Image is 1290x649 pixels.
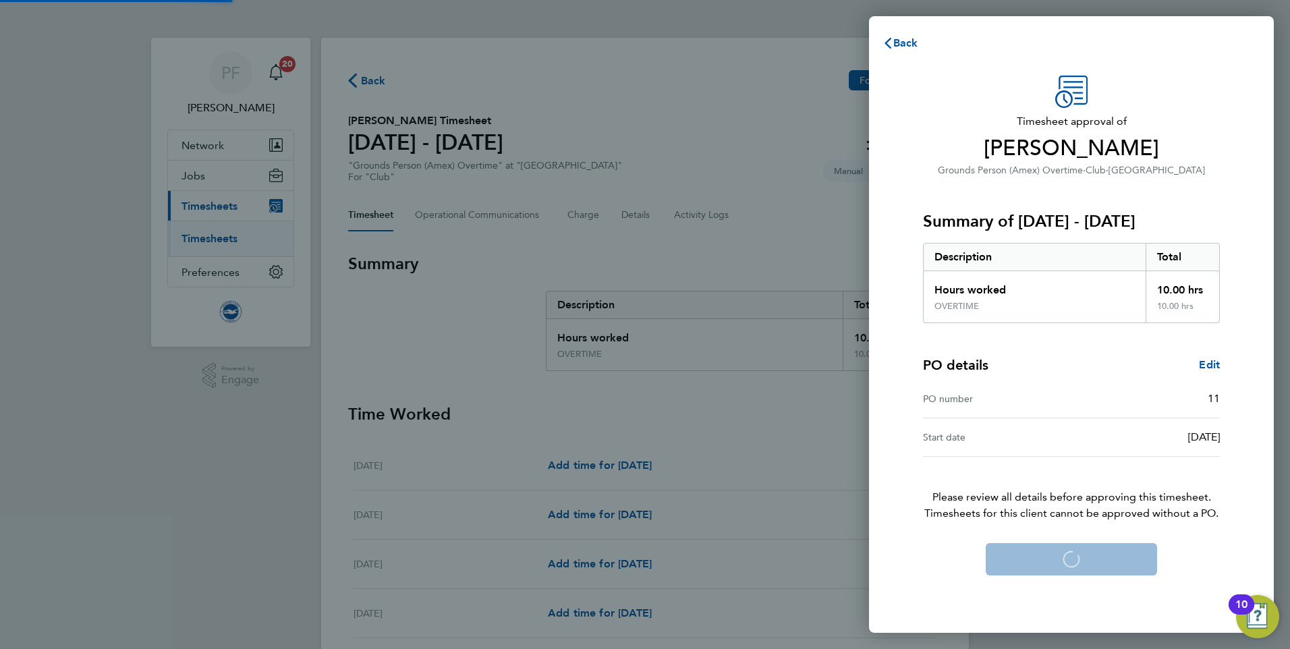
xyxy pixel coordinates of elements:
[924,244,1146,271] div: Description
[923,391,1071,407] div: PO number
[907,505,1236,521] span: Timesheets for this client cannot be approved without a PO.
[938,165,1083,176] span: Grounds Person (Amex) Overtime
[1236,595,1279,638] button: Open Resource Center, 10 new notifications
[923,135,1220,162] span: [PERSON_NAME]
[1109,165,1205,176] span: [GEOGRAPHIC_DATA]
[924,271,1146,301] div: Hours worked
[923,243,1220,323] div: Summary of 01 - 31 Aug 2025
[1146,244,1220,271] div: Total
[893,36,918,49] span: Back
[923,429,1071,445] div: Start date
[1208,392,1220,405] span: 11
[1146,301,1220,322] div: 10.00 hrs
[1083,165,1086,176] span: ·
[869,30,932,57] button: Back
[1199,358,1220,371] span: Edit
[1199,357,1220,373] a: Edit
[923,210,1220,232] h3: Summary of [DATE] - [DATE]
[934,301,979,312] div: OVERTIME
[923,356,988,374] h4: PO details
[923,113,1220,130] span: Timesheet approval of
[1071,429,1220,445] div: [DATE]
[1086,165,1106,176] span: Club
[907,457,1236,521] p: Please review all details before approving this timesheet.
[1146,271,1220,301] div: 10.00 hrs
[1106,165,1109,176] span: ·
[1235,604,1247,622] div: 10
